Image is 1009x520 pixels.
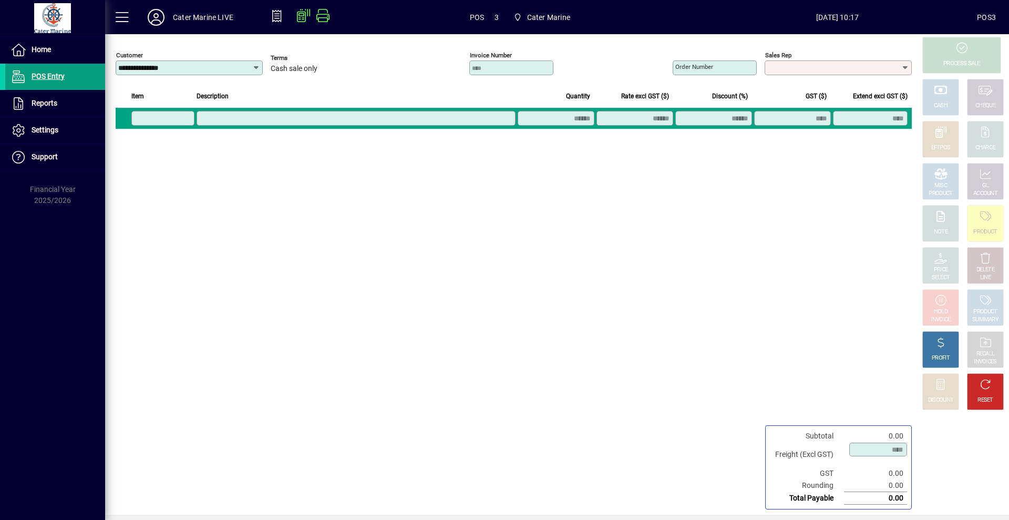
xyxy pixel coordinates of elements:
span: Home [32,45,51,54]
div: GL [982,182,989,190]
span: Discount (%) [712,90,748,102]
td: 0.00 [844,480,907,492]
div: SUMMARY [972,316,998,324]
span: Settings [32,126,58,134]
div: INVOICE [931,316,950,324]
span: Rate excl GST ($) [621,90,669,102]
span: Description [197,90,229,102]
td: 0.00 [844,492,907,505]
a: Settings [5,117,105,144]
div: DISCOUNT [928,396,953,404]
span: POS Entry [32,72,65,80]
div: PRODUCT [973,308,997,316]
span: Support [32,152,58,161]
button: Profile [139,8,173,27]
td: GST [770,467,844,480]
span: Cater Marine [509,8,574,27]
td: 0.00 [844,467,907,480]
td: Subtotal [770,430,844,442]
a: Home [5,37,105,63]
span: GST ($) [806,90,827,102]
span: Terms [271,55,334,62]
mat-label: Sales rep [765,52,791,59]
td: Freight (Excl GST) [770,442,844,467]
td: Total Payable [770,492,844,505]
div: POS3 [977,9,996,26]
div: DELETE [976,266,994,274]
span: [DATE] 10:17 [698,9,977,26]
div: Cater Marine LIVE [173,9,233,26]
div: ACCOUNT [973,190,997,198]
div: INVOICES [974,358,996,366]
span: Reports [32,99,57,107]
div: MISC [934,182,947,190]
a: Support [5,144,105,170]
td: 0.00 [844,430,907,442]
span: 3 [495,9,499,26]
span: Item [131,90,144,102]
span: POS [470,9,485,26]
div: LINE [980,274,991,282]
span: Quantity [566,90,590,102]
div: NOTE [934,228,948,236]
div: PROCESS SALE [943,60,980,68]
div: HOLD [934,308,948,316]
span: Cater Marine [527,9,570,26]
mat-label: Invoice number [470,52,512,59]
div: CHEQUE [975,102,995,110]
span: Cash sale only [271,65,317,73]
div: CASH [934,102,948,110]
a: Reports [5,90,105,117]
span: Extend excl GST ($) [853,90,908,102]
div: RECALL [976,350,995,358]
td: Rounding [770,480,844,492]
div: RESET [977,396,993,404]
div: SELECT [932,274,950,282]
div: PRODUCT [973,228,997,236]
mat-label: Order number [675,63,713,70]
div: PROFIT [932,354,950,362]
mat-label: Customer [116,52,143,59]
div: PRODUCT [929,190,952,198]
div: CHARGE [975,144,996,152]
div: EFTPOS [931,144,951,152]
div: PRICE [934,266,948,274]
